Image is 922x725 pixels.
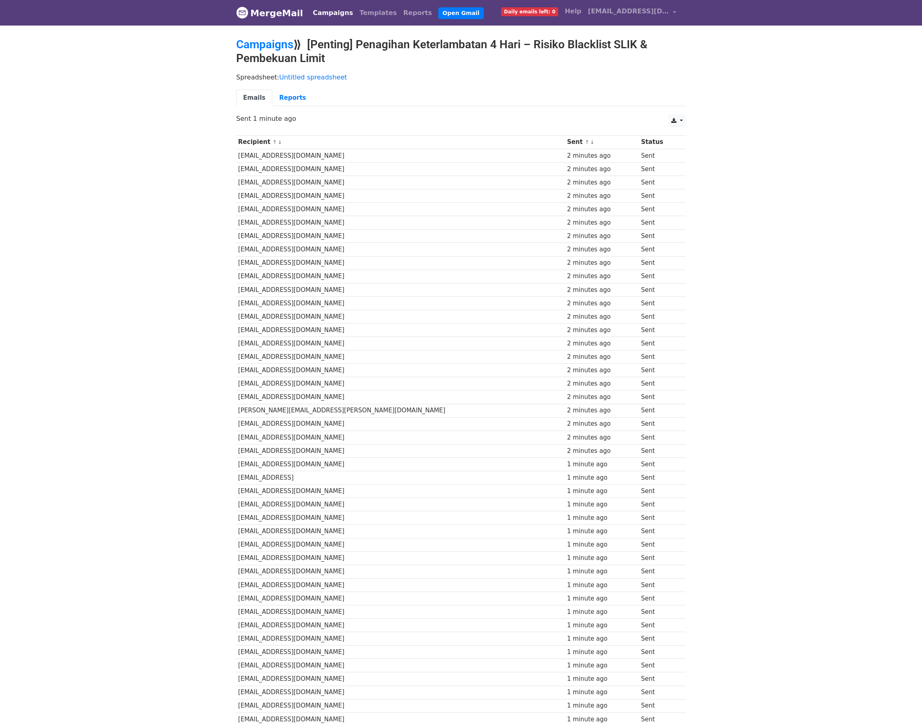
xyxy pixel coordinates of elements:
[639,605,680,618] td: Sent
[236,619,565,632] td: [EMAIL_ADDRESS][DOMAIN_NAME]
[639,592,680,605] td: Sent
[639,686,680,699] td: Sent
[236,390,565,404] td: [EMAIL_ADDRESS][DOMAIN_NAME]
[236,38,686,65] h2: ⟫ [Penting] Penagihan Keterlambatan 4 Hari – Risiko Blacklist SLIK & Pembekuan Limit
[438,7,483,19] a: Open Gmail
[236,525,565,538] td: [EMAIL_ADDRESS][DOMAIN_NAME]
[236,189,565,203] td: [EMAIL_ADDRESS][DOMAIN_NAME]
[567,299,637,308] div: 2 minutes ago
[236,498,565,511] td: [EMAIL_ADDRESS][DOMAIN_NAME]
[236,578,565,592] td: [EMAIL_ADDRESS][DOMAIN_NAME]
[639,417,680,431] td: Sent
[236,324,565,337] td: [EMAIL_ADDRESS][DOMAIN_NAME]
[236,605,565,618] td: [EMAIL_ADDRESS][DOMAIN_NAME]
[236,176,565,189] td: [EMAIL_ADDRESS][DOMAIN_NAME]
[585,139,589,145] a: ↑
[236,404,565,417] td: [PERSON_NAME][EMAIL_ADDRESS][PERSON_NAME][DOMAIN_NAME]
[639,189,680,203] td: Sent
[639,498,680,511] td: Sent
[236,6,248,19] img: MergeMail logo
[236,135,565,149] th: Recipient
[639,538,680,551] td: Sent
[236,230,565,243] td: [EMAIL_ADDRESS][DOMAIN_NAME]
[236,431,565,444] td: [EMAIL_ADDRESS][DOMAIN_NAME]
[567,406,637,415] div: 2 minutes ago
[400,5,435,21] a: Reports
[639,431,680,444] td: Sent
[567,634,637,643] div: 1 minute ago
[639,525,680,538] td: Sent
[639,256,680,270] td: Sent
[639,404,680,417] td: Sent
[272,90,313,106] a: Reports
[236,364,565,377] td: [EMAIL_ADDRESS][DOMAIN_NAME]
[567,567,637,576] div: 1 minute ago
[567,272,637,281] div: 2 minutes ago
[567,205,637,214] div: 2 minutes ago
[639,296,680,310] td: Sent
[639,485,680,498] td: Sent
[561,3,585,19] a: Help
[498,3,561,19] a: Daily emails left: 0
[567,245,637,254] div: 2 minutes ago
[639,230,680,243] td: Sent
[567,339,637,348] div: 2 minutes ago
[639,162,680,176] td: Sent
[236,283,565,296] td: [EMAIL_ADDRESS][DOMAIN_NAME]
[356,5,400,21] a: Templates
[567,379,637,388] div: 2 minutes ago
[588,6,669,16] span: [EMAIL_ADDRESS][DOMAIN_NAME]
[236,149,565,162] td: [EMAIL_ADDRESS][DOMAIN_NAME]
[236,310,565,323] td: [EMAIL_ADDRESS][DOMAIN_NAME]
[567,178,637,187] div: 2 minutes ago
[236,565,565,578] td: [EMAIL_ADDRESS][DOMAIN_NAME]
[567,607,637,617] div: 1 minute ago
[567,352,637,362] div: 2 minutes ago
[567,218,637,227] div: 2 minutes ago
[236,417,565,431] td: [EMAIL_ADDRESS][DOMAIN_NAME]
[639,350,680,364] td: Sent
[567,540,637,549] div: 1 minute ago
[567,621,637,630] div: 1 minute ago
[236,4,303,21] a: MergeMail
[236,444,565,457] td: [EMAIL_ADDRESS][DOMAIN_NAME]
[639,565,680,578] td: Sent
[567,527,637,536] div: 1 minute ago
[567,594,637,603] div: 1 minute ago
[639,310,680,323] td: Sent
[236,632,565,646] td: [EMAIL_ADDRESS][DOMAIN_NAME]
[567,688,637,697] div: 1 minute ago
[236,699,565,712] td: [EMAIL_ADDRESS][DOMAIN_NAME]
[236,485,565,498] td: [EMAIL_ADDRESS][DOMAIN_NAME]
[639,270,680,283] td: Sent
[567,191,637,201] div: 2 minutes ago
[567,487,637,496] div: 1 minute ago
[236,350,565,364] td: [EMAIL_ADDRESS][DOMAIN_NAME]
[639,699,680,712] td: Sent
[236,538,565,551] td: [EMAIL_ADDRESS][DOMAIN_NAME]
[567,433,637,442] div: 2 minutes ago
[236,511,565,525] td: [EMAIL_ADDRESS][DOMAIN_NAME]
[236,551,565,565] td: [EMAIL_ADDRESS][DOMAIN_NAME]
[639,283,680,296] td: Sent
[639,578,680,592] td: Sent
[567,460,637,469] div: 1 minute ago
[567,648,637,657] div: 1 minute ago
[236,90,272,106] a: Emails
[639,135,680,149] th: Status
[639,632,680,646] td: Sent
[639,471,680,485] td: Sent
[236,337,565,350] td: [EMAIL_ADDRESS][DOMAIN_NAME]
[567,151,637,161] div: 2 minutes ago
[236,256,565,270] td: [EMAIL_ADDRESS][DOMAIN_NAME]
[236,243,565,256] td: [EMAIL_ADDRESS][DOMAIN_NAME]
[567,473,637,483] div: 1 minute ago
[277,139,282,145] a: ↓
[236,457,565,471] td: [EMAIL_ADDRESS][DOMAIN_NAME]
[639,511,680,525] td: Sent
[236,203,565,216] td: [EMAIL_ADDRESS][DOMAIN_NAME]
[236,659,565,672] td: [EMAIL_ADDRESS][DOMAIN_NAME]
[639,337,680,350] td: Sent
[639,149,680,162] td: Sent
[639,646,680,659] td: Sent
